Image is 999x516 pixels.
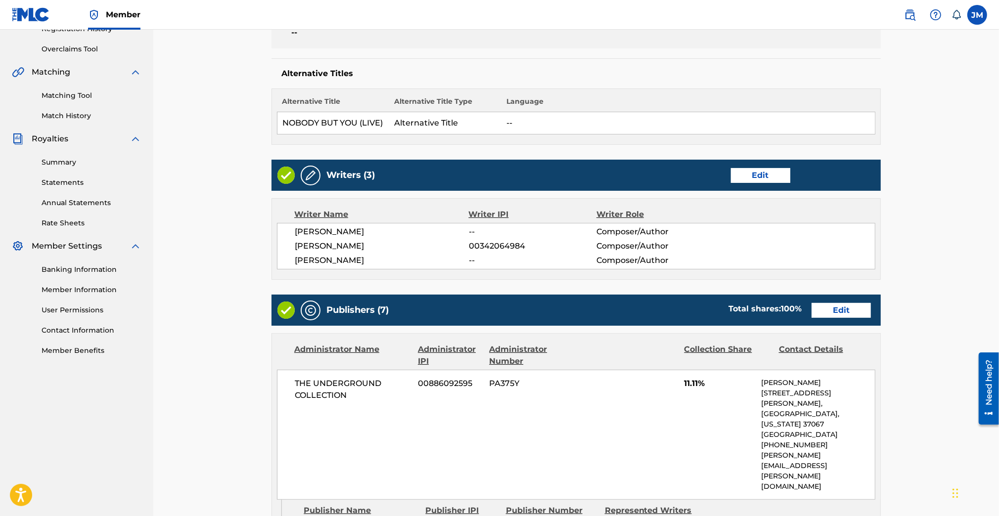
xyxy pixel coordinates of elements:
[42,325,141,336] a: Contact Information
[42,345,141,356] a: Member Benefits
[42,44,141,54] a: Overclaims Tool
[32,66,70,78] span: Matching
[12,66,24,78] img: Matching
[42,111,141,121] a: Match History
[684,344,772,367] div: Collection Share
[326,304,389,316] h5: Publishers (7)
[42,264,141,275] a: Banking Information
[277,301,295,319] img: Valid
[761,450,875,492] p: [PERSON_NAME][EMAIL_ADDRESS][PERSON_NAME][DOMAIN_NAME]
[596,226,713,238] span: Composer/Author
[761,378,875,388] p: [PERSON_NAME]
[291,27,436,39] span: --
[761,388,875,409] p: [STREET_ADDRESS][PERSON_NAME],
[12,240,24,252] img: Member Settings
[326,170,375,181] h5: Writers (3)
[781,304,802,313] span: 100 %
[761,440,875,450] p: [PHONE_NUMBER]
[277,167,295,184] img: Valid
[971,349,999,429] iframe: Resource Center
[32,133,68,145] span: Royalties
[953,478,958,508] div: Drag
[596,255,713,266] span: Composer/Author
[42,198,141,208] a: Annual Statements
[12,7,50,22] img: MLC Logo
[952,10,961,20] div: Notifications
[294,344,410,367] div: Administrator Name
[684,378,754,389] span: 11.11%
[277,112,390,134] td: NOBODY BUT YOU (LIVE)
[596,209,713,220] div: Writer Role
[305,170,317,181] img: Writers
[305,304,317,316] img: Publishers
[389,112,501,134] td: Alternative Title
[295,378,411,401] span: THE UNDERGROUND COLLECTION
[728,303,802,315] div: Total shares:
[295,226,469,238] span: [PERSON_NAME]
[294,209,469,220] div: Writer Name
[277,96,390,112] th: Alternative Title
[88,9,100,21] img: Top Rightsholder
[761,409,875,430] p: [GEOGRAPHIC_DATA], [US_STATE] 37067
[490,378,577,389] span: PA375Y
[42,157,141,168] a: Summary
[779,344,866,367] div: Contact Details
[761,430,875,440] p: [GEOGRAPHIC_DATA]
[42,90,141,101] a: Matching Tool
[12,133,24,145] img: Royalties
[106,9,140,20] span: Member
[900,5,920,25] a: Public Search
[904,9,916,21] img: search
[501,96,875,112] th: Language
[812,303,871,318] a: Edit
[42,305,141,315] a: User Permissions
[469,240,596,252] span: 00342064984
[295,255,469,266] span: [PERSON_NAME]
[130,66,141,78] img: expand
[281,69,871,79] h5: Alternative Titles
[418,344,482,367] div: Administrator IPI
[42,177,141,188] a: Statements
[489,344,576,367] div: Administrator Number
[469,226,596,238] span: --
[32,240,102,252] span: Member Settings
[950,469,999,516] iframe: Chat Widget
[731,168,790,183] a: Edit
[389,96,501,112] th: Alternative Title Type
[926,5,946,25] div: Help
[42,285,141,295] a: Member Information
[418,378,482,389] span: 00886092595
[930,9,942,21] img: help
[42,218,141,228] a: Rate Sheets
[130,240,141,252] img: expand
[469,209,597,220] div: Writer IPI
[469,255,596,266] span: --
[501,112,875,134] td: --
[130,133,141,145] img: expand
[596,240,713,252] span: Composer/Author
[295,240,469,252] span: [PERSON_NAME]
[967,5,987,25] div: User Menu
